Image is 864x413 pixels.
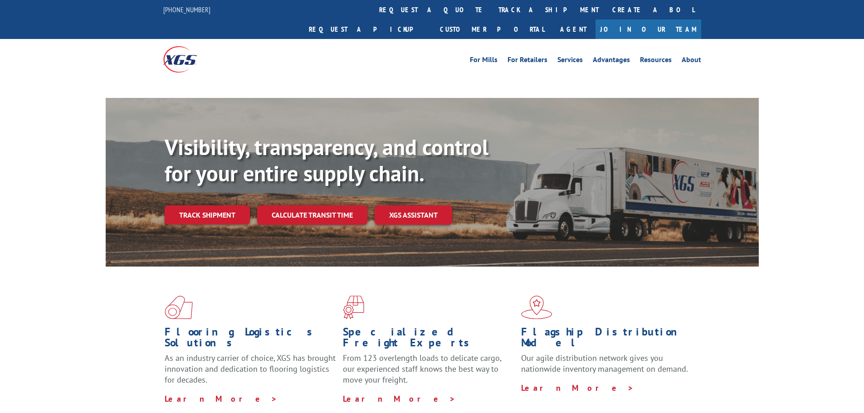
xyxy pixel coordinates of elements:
[343,326,514,353] h1: Specialized Freight Experts
[165,205,250,224] a: Track shipment
[470,56,498,66] a: For Mills
[433,19,551,39] a: Customer Portal
[257,205,367,225] a: Calculate transit time
[521,326,693,353] h1: Flagship Distribution Model
[165,394,278,404] a: Learn More >
[165,353,336,385] span: As an industry carrier of choice, XGS has brought innovation and dedication to flooring logistics...
[521,383,634,393] a: Learn More >
[343,394,456,404] a: Learn More >
[343,296,364,319] img: xgs-icon-focused-on-flooring-red
[163,5,210,14] a: [PHONE_NUMBER]
[557,56,583,66] a: Services
[302,19,433,39] a: Request a pickup
[165,326,336,353] h1: Flooring Logistics Solutions
[521,296,552,319] img: xgs-icon-flagship-distribution-model-red
[596,19,701,39] a: Join Our Team
[551,19,596,39] a: Agent
[521,353,688,374] span: Our agile distribution network gives you nationwide inventory management on demand.
[165,133,488,187] b: Visibility, transparency, and control for your entire supply chain.
[682,56,701,66] a: About
[165,296,193,319] img: xgs-icon-total-supply-chain-intelligence-red
[343,353,514,393] p: From 123 overlength loads to delicate cargo, our experienced staff knows the best way to move you...
[508,56,547,66] a: For Retailers
[375,205,452,225] a: XGS ASSISTANT
[593,56,630,66] a: Advantages
[640,56,672,66] a: Resources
